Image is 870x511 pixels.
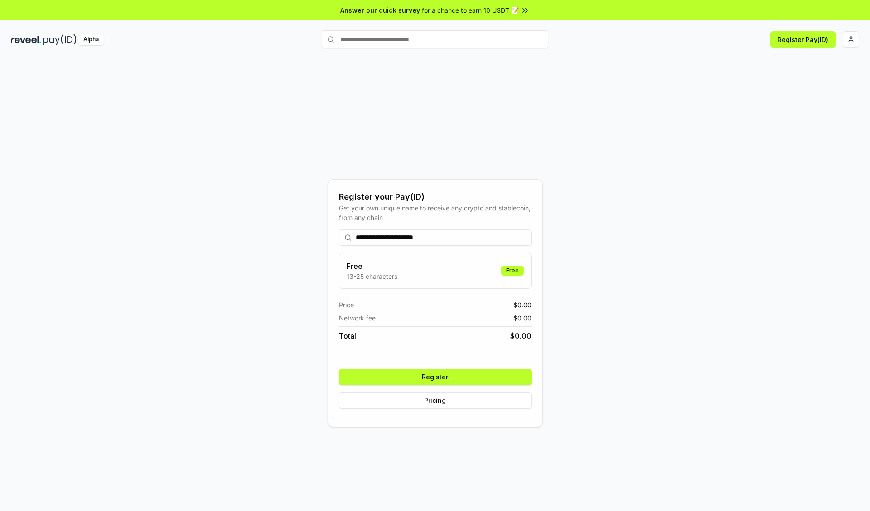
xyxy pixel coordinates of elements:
[347,272,397,281] p: 13-25 characters
[510,330,532,341] span: $ 0.00
[339,300,354,310] span: Price
[339,369,532,385] button: Register
[770,31,836,48] button: Register Pay(ID)
[339,392,532,409] button: Pricing
[78,34,104,45] div: Alpha
[339,203,532,222] div: Get your own unique name to receive any crypto and stablecoin, from any chain
[339,330,356,341] span: Total
[347,261,397,272] h3: Free
[11,34,41,45] img: reveel_dark
[43,34,77,45] img: pay_id
[340,5,420,15] span: Answer our quick survey
[339,191,532,203] div: Register your Pay(ID)
[422,5,519,15] span: for a chance to earn 10 USDT 📝
[339,313,376,323] span: Network fee
[513,313,532,323] span: $ 0.00
[513,300,532,310] span: $ 0.00
[501,266,524,276] div: Free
